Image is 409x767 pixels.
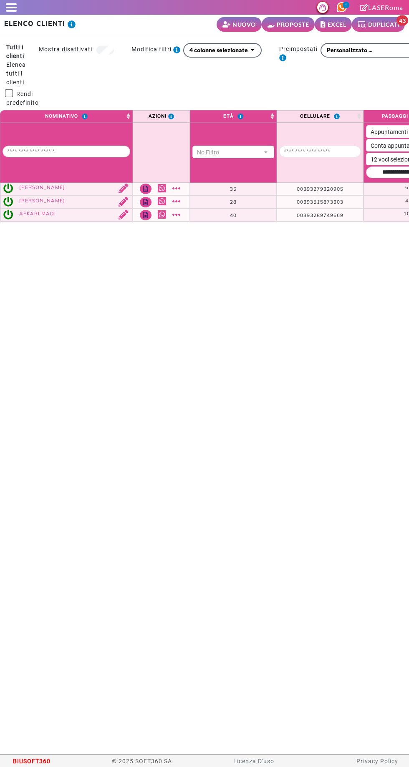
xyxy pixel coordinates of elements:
a: [PERSON_NAME] [19,197,65,204]
label: Modifica filtri [131,44,183,54]
a: Modifica [113,184,130,194]
a: Mostra altro [172,210,183,220]
input: Rendi predefinito [5,89,13,98]
th: Età : activate to sort column ascending [190,110,277,123]
label: Preimpostati [279,43,321,62]
a: AFKARI MADI [19,210,56,217]
span: 40 [230,212,237,218]
th: Azioni [133,110,190,123]
a: [PERSON_NAME] [19,184,65,190]
span: 35 [230,186,237,192]
div: Cellulare [279,146,361,158]
a: Whatsapp [158,184,168,193]
a: Mostra altro [172,197,183,206]
button: No Filtro [192,146,274,160]
a: Whatsapp [158,210,168,220]
a: Whatsapp [158,197,168,206]
span: 43 [396,15,408,26]
span: 0039 [297,186,310,192]
a: NUOVO [217,17,262,32]
a: Modifica [113,210,130,220]
small: PROPOSTE [277,20,309,29]
a: Note [140,197,151,207]
a: Modifica [113,197,130,207]
a: Note [140,210,151,220]
small: DUPLICATI [368,20,399,29]
strong: Tutti i clienti [6,44,24,59]
small: Rendi predefinito [6,91,39,106]
label: 6 [405,184,409,191]
small: EXCEL [328,20,346,29]
i: Clicca per andare alla pagina di firma [360,4,368,11]
b: ELENCO CLIENTI [4,19,65,28]
label: 4 [405,197,409,204]
a: Mostra altro [172,184,183,193]
div: No Filtro [197,148,261,157]
span: 3515873303 [310,199,343,205]
a: Licenza D'uso [233,758,274,764]
span: 0039 [297,212,310,218]
button: EXCEL [315,17,352,32]
a: LASERoma [360,3,403,11]
span: 0039 [297,199,310,205]
div: Nominativo [3,146,130,158]
span: 3279320905 [310,186,343,192]
a: DUPLICATI 43 [352,17,405,32]
a: Note [140,184,151,194]
a: Privacy Policy [356,758,398,764]
div: 4 colonne selezionate [189,45,248,54]
small: Elenca tutti i clienti [6,61,26,86]
th: Cellulare : activate to sort column ascending [277,110,364,123]
button: 4 colonne selezionate [183,43,262,58]
span: 28 [230,199,237,205]
label: Mostra disattivati [39,44,95,54]
span: 3289749669 [310,212,343,218]
small: NUOVO [232,20,256,29]
a: PROPOSTE [262,17,315,32]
